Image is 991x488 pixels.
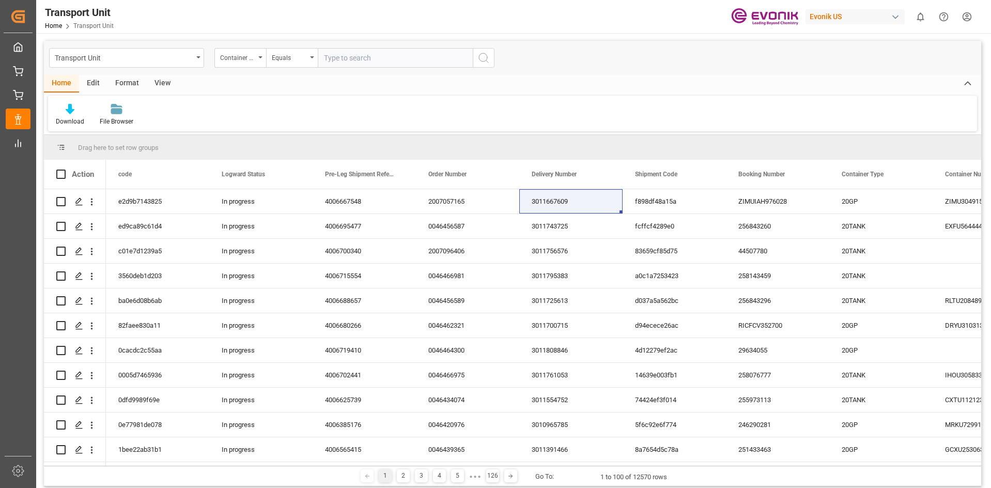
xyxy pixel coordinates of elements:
div: Press SPACE to select this row. [44,313,106,338]
div: Equals [272,51,307,63]
div: Transport Unit [55,51,193,64]
img: Evonik-brand-mark-Deep-Purple-RGB.jpeg_1700498283.jpeg [731,8,798,26]
div: 3011795383 [519,264,623,288]
div: e2d9b7143825 [106,189,209,213]
div: In progress [209,363,313,387]
div: 258076777 [726,363,829,387]
div: 0046462321 [416,313,519,338]
div: 0046456587 [416,214,519,238]
div: 3011554752 [519,388,623,412]
div: Go To: [535,471,554,482]
div: 251433463 [726,437,829,462]
div: 0046420976 [416,413,519,437]
div: ZIMUIAH976028 [726,189,829,213]
div: 246290281 [726,413,829,437]
span: Container Type [842,171,884,178]
div: 4006667548 [313,189,416,213]
div: In progress [209,437,313,462]
div: 3011756576 [519,239,623,263]
div: In progress [209,413,313,437]
div: 0046456589 [416,288,519,313]
button: open menu [49,48,204,68]
div: 3560deb1d203 [106,264,209,288]
div: 4006625739 [313,388,416,412]
div: 82faee830a11 [106,313,209,338]
div: Press SPACE to select this row. [44,288,106,313]
div: In progress [209,313,313,338]
div: 20GP [829,437,933,462]
div: 256843260 [726,214,829,238]
button: Help Center [932,5,955,28]
div: Action [72,170,94,179]
span: Drag here to set row groups [78,144,159,151]
div: 2007096406 [416,239,519,263]
div: In progress [209,288,313,313]
div: 8a7654d5c78a [623,437,726,462]
button: show 0 new notifications [909,5,932,28]
div: fcffcf4289e0 [623,214,726,238]
div: c01e7d1239a5 [106,239,209,263]
div: Home [44,75,79,93]
div: 3011700715 [519,313,623,338]
div: In progress [209,239,313,263]
div: Press SPACE to select this row. [44,363,106,388]
div: 44507780 [726,239,829,263]
div: d94ecece26ac [623,313,726,338]
div: 20TANK [829,288,933,313]
div: 3 [415,469,428,482]
div: ● ● ● [469,472,481,480]
div: RICFCV352700 [726,313,829,338]
div: Edit [79,75,107,93]
div: 2007057165 [416,189,519,213]
div: In progress [209,264,313,288]
span: Booking Number [738,171,785,178]
span: Logward Status [222,171,265,178]
div: Download [56,117,84,126]
span: Delivery Number [532,171,577,178]
div: In progress [209,189,313,213]
button: search button [473,48,494,68]
div: 4006719410 [313,338,416,362]
div: d037a5a562bc [623,288,726,313]
span: code [118,171,132,178]
div: Press SPACE to select this row. [44,264,106,288]
button: open menu [214,48,266,68]
div: 29634055 [726,338,829,362]
div: Press SPACE to select this row. [44,214,106,239]
div: 20TANK [829,239,933,263]
div: 2 [397,469,410,482]
button: open menu [266,48,318,68]
div: 0005d7465936 [106,363,209,387]
div: 3011667609 [519,189,623,213]
div: Press SPACE to select this row. [44,189,106,214]
div: 83659cf85d75 [623,239,726,263]
div: Evonik US [806,9,905,24]
div: 126 [486,469,499,482]
div: 1 to 100 of 12570 rows [600,472,667,482]
div: 5f6c92e6f774 [623,413,726,437]
div: 4006695477 [313,214,416,238]
div: 258143459 [726,264,829,288]
div: 20GP [829,338,933,362]
div: 0e77981de078 [106,413,209,437]
div: a0c1a7253423 [623,264,726,288]
div: 4 [433,469,446,482]
div: 0046464300 [416,338,519,362]
div: 20TANK [829,363,933,387]
div: 0046466975 [416,363,519,387]
div: Container Number [220,51,255,63]
div: View [147,75,178,93]
div: In progress [209,388,313,412]
a: Home [45,22,62,29]
div: 0046439365 [416,437,519,462]
div: Format [107,75,147,93]
div: Press SPACE to select this row. [44,239,106,264]
div: 4006700340 [313,239,416,263]
div: 3011761053 [519,363,623,387]
div: 3010965785 [519,413,623,437]
div: Press SPACE to select this row. [44,437,106,462]
div: 4006688657 [313,288,416,313]
span: Pre-Leg Shipment Reference Evonik [325,171,394,178]
div: 5 [451,469,464,482]
div: 3011743725 [519,214,623,238]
